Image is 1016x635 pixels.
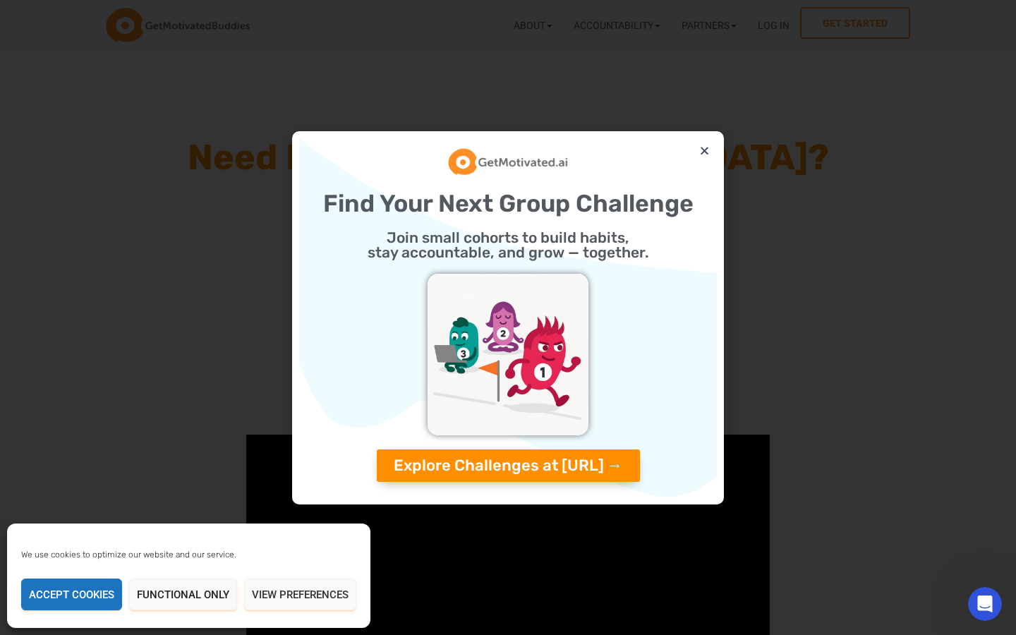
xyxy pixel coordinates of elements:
[377,449,640,482] a: Explore Challenges at [URL] →
[428,274,589,435] img: challenges_getmotivatedAI
[244,579,356,610] button: View preferences
[448,146,569,178] img: GetMotivatedAI Logo
[306,230,710,260] h2: Join small cohorts to build habits, stay accountable, and grow — together.
[21,579,122,610] button: Accept cookies
[699,145,710,156] a: Close
[968,587,1002,621] iframe: Intercom live chat
[394,458,623,473] span: Explore Challenges at [URL] →
[21,548,316,561] div: We use cookies to optimize our website and our service.
[129,579,237,610] button: Functional only
[306,192,710,216] h2: Find Your Next Group Challenge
